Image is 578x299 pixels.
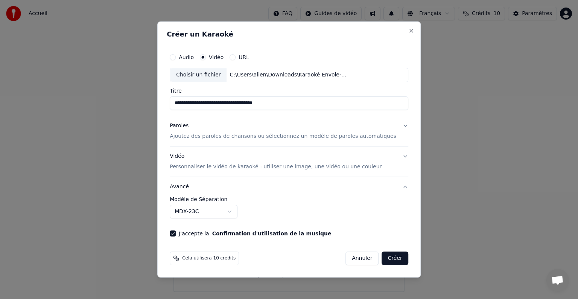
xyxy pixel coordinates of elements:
div: Choisir un fichier [170,68,227,82]
p: Ajoutez des paroles de chansons ou sélectionnez un modèle de paroles automatiques [170,133,396,140]
button: J'accepte la [212,231,332,236]
div: Paroles [170,122,189,130]
h2: Créer un Karaoké [167,31,411,38]
button: Annuler [345,252,379,265]
label: Vidéo [209,55,224,60]
button: ParolesAjoutez des paroles de chansons ou sélectionnez un modèle de paroles automatiques [170,116,408,146]
p: Personnaliser le vidéo de karaoké : utiliser une image, une vidéo ou une couleur [170,163,382,171]
label: Titre [170,88,408,93]
label: J'accepte la [179,231,331,236]
div: Avancé [170,197,408,224]
label: Modèle de Séparation [170,197,408,202]
span: Cela utilisera 10 crédits [182,255,236,261]
button: VidéoPersonnaliser le vidéo de karaoké : utiliser une image, une vidéo ou une couleur [170,146,408,177]
label: URL [239,55,249,60]
div: Vidéo [170,153,382,171]
div: C:\Users\alien\Downloads\Karaoké Envole-moi - Génération [PERSON_NAME] _.mp4 [227,71,355,79]
button: Avancé [170,177,408,197]
button: Créer [382,252,408,265]
label: Audio [179,55,194,60]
